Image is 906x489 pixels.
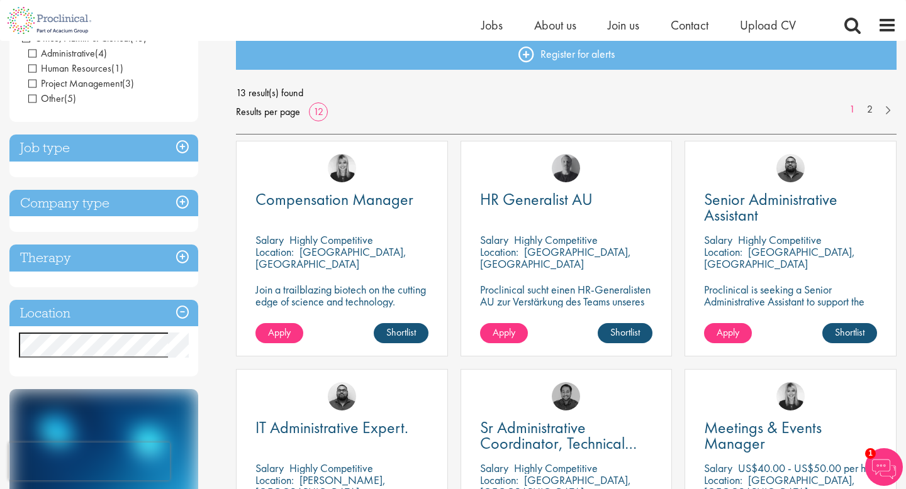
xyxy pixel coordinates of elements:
[268,326,291,339] span: Apply
[28,47,95,60] span: Administrative
[28,62,111,75] span: Human Resources
[704,420,877,451] a: Meetings & Events Manager
[480,192,653,207] a: HR Generalist AU
[738,233,822,247] p: Highly Competitive
[514,233,598,247] p: Highly Competitive
[671,17,708,33] a: Contact
[480,245,518,259] span: Location:
[480,417,637,470] span: Sr Administrative Coordinator, Technical Operations
[552,382,580,410] img: Mike Raletz
[704,461,732,475] span: Salary
[704,417,822,454] span: Meetings & Events Manager
[255,189,413,210] span: Compensation Manager
[255,323,303,343] a: Apply
[111,62,123,75] span: (1)
[122,77,134,90] span: (3)
[9,245,198,272] h3: Therapy
[9,135,198,162] h3: Job type
[704,283,877,331] p: Proclinical is seeking a Senior Administrative Assistant to support the Clinical Development and ...
[704,245,855,271] p: [GEOGRAPHIC_DATA], [GEOGRAPHIC_DATA]
[255,245,406,271] p: [GEOGRAPHIC_DATA], [GEOGRAPHIC_DATA]
[309,105,328,118] a: 12
[534,17,576,33] a: About us
[236,38,897,70] a: Register for alerts
[236,84,897,102] span: 13 result(s) found
[608,17,639,33] a: Join us
[289,233,373,247] p: Highly Competitive
[328,382,356,410] img: Ashley Bennett
[255,461,284,475] span: Salary
[28,77,122,90] span: Project Management
[95,47,107,60] span: (4)
[481,17,503,33] a: Jobs
[64,92,76,105] span: (5)
[738,461,880,475] p: US$40.00 - US$50.00 per hour
[704,245,742,259] span: Location:
[255,417,408,438] span: IT Administrative Expert.
[480,245,631,271] p: [GEOGRAPHIC_DATA], [GEOGRAPHIC_DATA]
[328,154,356,182] img: Janelle Jones
[9,442,170,480] iframe: reCAPTCHA
[704,189,837,226] span: Senior Administrative Assistant
[822,323,877,343] a: Shortlist
[740,17,796,33] a: Upload CV
[865,448,903,486] img: Chatbot
[776,382,805,410] img: Janelle Jones
[480,420,653,451] a: Sr Administrative Coordinator, Technical Operations
[28,47,107,60] span: Administrative
[717,326,739,339] span: Apply
[704,233,732,247] span: Salary
[28,92,76,105] span: Other
[480,233,508,247] span: Salary
[236,102,300,121] span: Results per page
[493,326,515,339] span: Apply
[255,283,428,307] p: Join a trailblazing biotech on the cutting edge of science and technology.
[480,283,653,319] p: Proclinical sucht einen HR-Generalisten AU zur Verstärkung des Teams unseres Kunden in [GEOGRAPHI...
[255,192,428,207] a: Compensation Manager
[704,473,742,487] span: Location:
[255,245,294,259] span: Location:
[480,473,518,487] span: Location:
[28,92,64,105] span: Other
[9,300,198,327] h3: Location
[480,461,508,475] span: Salary
[9,190,198,217] h3: Company type
[480,189,593,210] span: HR Generalist AU
[374,323,428,343] a: Shortlist
[776,154,805,182] img: Ashley Bennett
[704,192,877,223] a: Senior Administrative Assistant
[28,62,123,75] span: Human Resources
[255,420,428,436] a: IT Administrative Expert.
[552,154,580,182] img: Felix Zimmer
[704,323,752,343] a: Apply
[255,233,284,247] span: Salary
[861,102,879,117] a: 2
[255,473,294,487] span: Location:
[843,102,861,117] a: 1
[28,77,134,90] span: Project Management
[480,323,528,343] a: Apply
[514,461,598,475] p: Highly Competitive
[598,323,652,343] a: Shortlist
[289,461,373,475] p: Highly Competitive
[865,448,876,459] span: 1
